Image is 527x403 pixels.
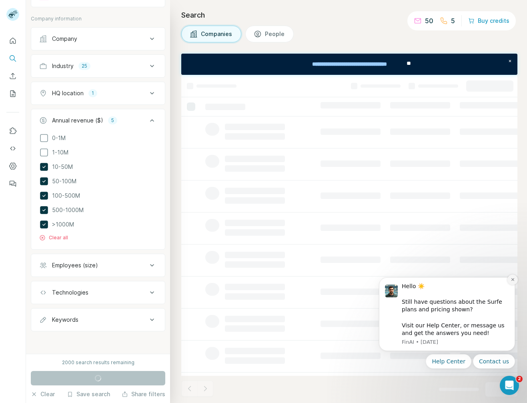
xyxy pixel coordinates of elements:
button: Search [6,51,19,66]
div: Employees (size) [52,261,98,269]
div: 5 [108,117,117,124]
div: HQ location [52,89,84,97]
span: Companies [201,30,233,38]
span: 1-10M [49,148,68,156]
p: 50 [425,16,433,26]
button: Use Surfe API [6,141,19,156]
span: 0-1M [49,134,66,142]
div: 1 [88,90,97,97]
button: Company [31,29,165,48]
p: 5 [451,16,455,26]
button: Clear all [39,234,68,241]
button: My lists [6,86,19,101]
div: Keywords [52,316,78,324]
div: 2000 search results remaining [62,359,134,366]
div: 25 [78,62,90,70]
button: Feedback [6,176,19,191]
button: Use Surfe on LinkedIn [6,124,19,138]
iframe: Intercom live chat [500,376,519,395]
iframe: Intercom notifications message [367,267,527,399]
button: Technologies [31,283,165,302]
span: 100-500M [49,192,80,200]
iframe: Banner [181,54,517,75]
button: Clear [31,390,55,398]
span: 500-1000M [49,206,84,214]
button: Annual revenue ($)5 [31,111,165,133]
span: 50-100M [49,177,76,185]
div: Industry [52,62,74,70]
h4: Search [181,10,517,21]
p: Company information [31,15,165,22]
button: Share filters [122,390,165,398]
button: Buy credits [468,15,509,26]
span: >1000M [49,221,74,229]
button: HQ location1 [31,84,165,103]
button: Quick start [6,34,19,48]
button: Dashboard [6,159,19,173]
div: Company [52,35,77,43]
span: 2 [516,376,523,382]
div: Annual revenue ($) [52,116,103,124]
div: Technologies [52,289,88,297]
span: People [265,30,285,38]
button: Employees (size) [31,256,165,275]
button: Keywords [31,310,165,329]
button: Enrich CSV [6,69,19,83]
button: Industry25 [31,56,165,76]
span: 10-50M [49,163,73,171]
button: Save search [67,390,110,398]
